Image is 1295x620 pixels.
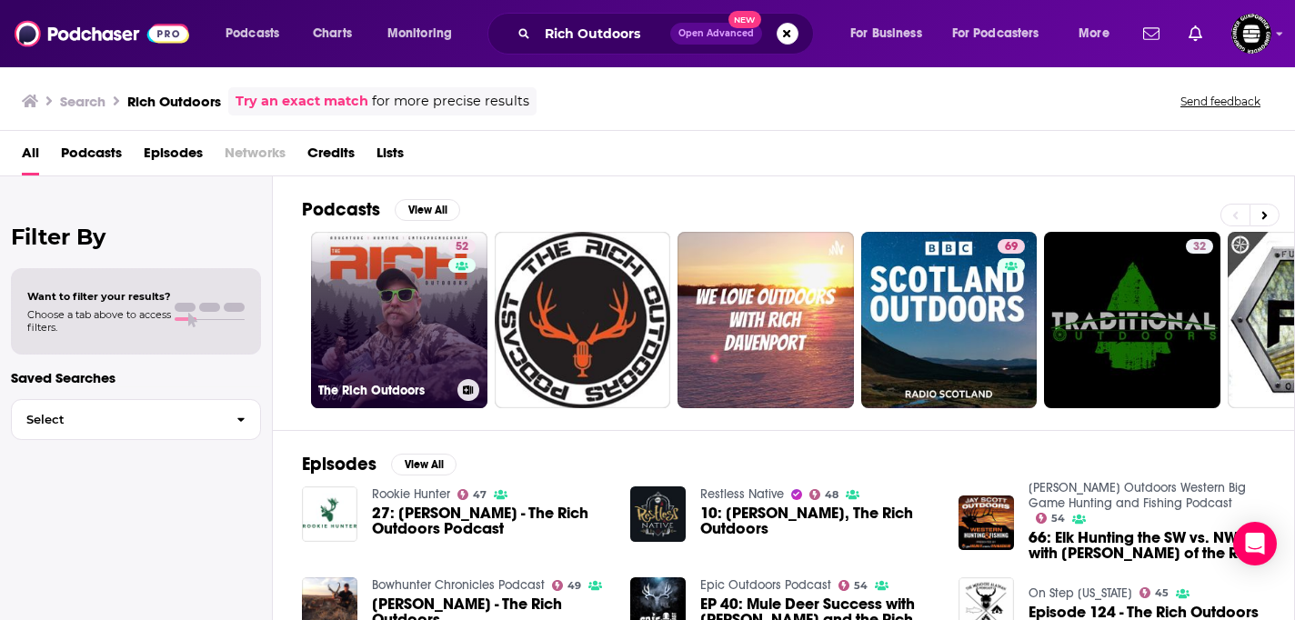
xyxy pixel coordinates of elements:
[236,91,368,112] a: Try an exact match
[1193,238,1206,256] span: 32
[1233,522,1277,565] div: Open Intercom Messenger
[391,454,457,475] button: View All
[1139,587,1170,598] a: 45
[318,383,450,398] h3: The Rich Outdoors
[505,13,831,55] div: Search podcasts, credits, & more...
[225,138,286,175] span: Networks
[372,486,450,502] a: Rookie Hunter
[700,505,937,536] span: 10: [PERSON_NAME], The Rich Outdoors
[376,138,404,175] a: Lists
[1079,21,1109,46] span: More
[1231,14,1271,54] img: User Profile
[456,238,468,256] span: 52
[670,23,762,45] button: Open AdvancedNew
[302,453,376,475] h2: Episodes
[375,19,476,48] button: open menu
[301,19,363,48] a: Charts
[854,582,868,590] span: 54
[1005,238,1018,256] span: 69
[1136,18,1167,49] a: Show notifications dropdown
[11,369,261,386] p: Saved Searches
[861,232,1038,408] a: 69
[537,19,670,48] input: Search podcasts, credits, & more...
[1181,18,1210,49] a: Show notifications dropdown
[15,16,189,51] img: Podchaser - Follow, Share and Rate Podcasts
[998,239,1025,254] a: 69
[567,582,581,590] span: 49
[313,21,352,46] span: Charts
[1155,589,1169,597] span: 45
[700,505,937,536] a: 10: Cody Rich, The Rich Outdoors
[27,308,171,334] span: Choose a tab above to access filters.
[60,93,105,110] h3: Search
[809,489,839,500] a: 48
[127,93,221,110] h3: Rich Outdoors
[1029,480,1246,511] a: Jay Scott Outdoors Western Big Game Hunting and Fishing Podcast
[700,486,784,502] a: Restless Native
[678,29,754,38] span: Open Advanced
[838,580,868,591] a: 54
[700,577,831,593] a: Epic Outdoors Podcast
[11,224,261,250] h2: Filter By
[850,21,922,46] span: For Business
[838,19,945,48] button: open menu
[448,239,476,254] a: 52
[1231,14,1271,54] span: Logged in as KarinaSabol
[473,491,487,499] span: 47
[11,399,261,440] button: Select
[372,505,608,536] span: 27: [PERSON_NAME] - The Rich Outdoors Podcast
[1029,530,1265,561] a: 66: Elk Hunting the SW vs. NW with Cody Rich of the Rich Outdoors
[825,491,838,499] span: 48
[311,232,487,408] a: 52The Rich Outdoors
[952,21,1039,46] span: For Podcasters
[302,453,457,475] a: EpisodesView All
[226,21,279,46] span: Podcasts
[1029,530,1265,561] span: 66: Elk Hunting the SW vs. NW with [PERSON_NAME] of the Rich Outdoors
[940,19,1066,48] button: open menu
[1029,605,1259,620] a: Episode 124 - The Rich Outdoors
[1175,94,1266,109] button: Send feedback
[302,198,380,221] h2: Podcasts
[372,577,545,593] a: Bowhunter Chronicles Podcast
[1186,239,1213,254] a: 32
[1066,19,1132,48] button: open menu
[1029,585,1132,601] a: On Step Alaska
[307,138,355,175] a: Credits
[213,19,303,48] button: open menu
[1051,515,1065,523] span: 54
[302,198,460,221] a: PodcastsView All
[302,486,357,542] img: 27: Cody Rich - The Rich Outdoors Podcast
[144,138,203,175] a: Episodes
[1036,513,1066,524] a: 54
[1231,14,1271,54] button: Show profile menu
[457,489,487,500] a: 47
[728,11,761,28] span: New
[959,495,1014,551] img: 66: Elk Hunting the SW vs. NW with Cody Rich of the Rich Outdoors
[552,580,582,591] a: 49
[630,486,686,542] img: 10: Cody Rich, The Rich Outdoors
[27,290,171,303] span: Want to filter your results?
[372,505,608,536] a: 27: Cody Rich - The Rich Outdoors Podcast
[61,138,122,175] a: Podcasts
[1044,232,1220,408] a: 32
[22,138,39,175] a: All
[372,91,529,112] span: for more precise results
[12,414,222,425] span: Select
[387,21,452,46] span: Monitoring
[395,199,460,221] button: View All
